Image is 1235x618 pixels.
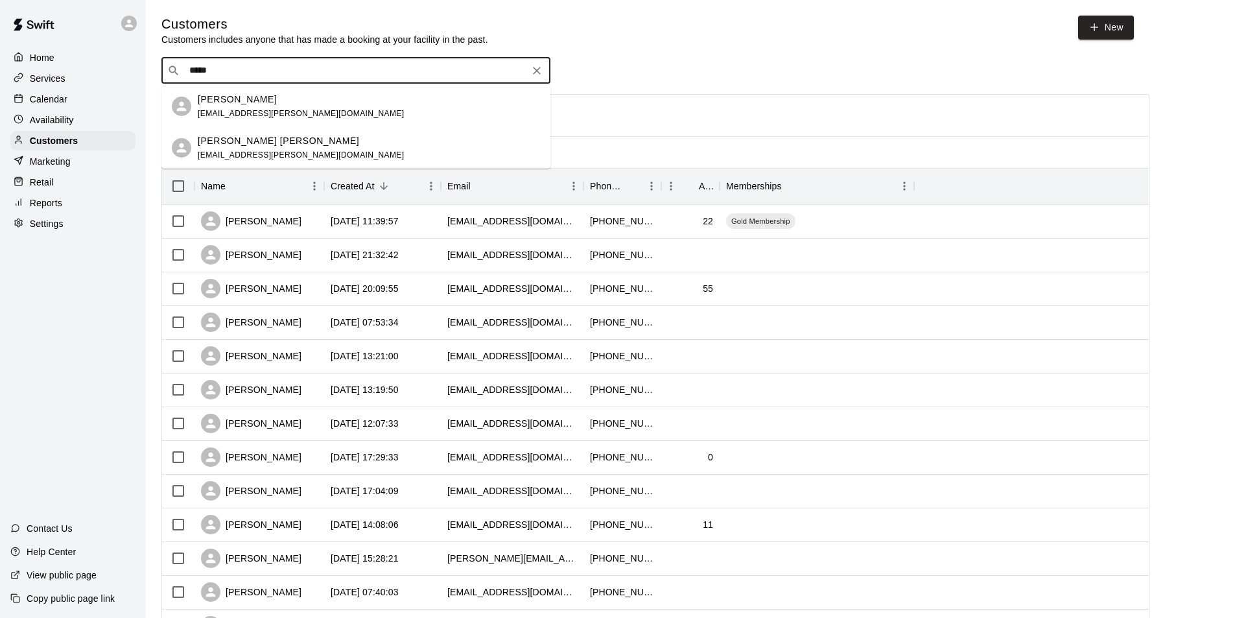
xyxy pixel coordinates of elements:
[447,316,577,329] div: loganjulien@gmail.com
[782,177,800,195] button: Sort
[331,383,399,396] div: 2025-08-16 13:19:50
[528,62,546,80] button: Clear
[471,177,489,195] button: Sort
[226,177,244,195] button: Sort
[590,316,655,329] div: +18167197340
[30,113,74,126] p: Availability
[10,214,135,233] a: Settings
[331,248,399,261] div: 2025-08-18 21:32:42
[590,383,655,396] div: +19135302533
[10,152,135,171] a: Marketing
[331,282,399,295] div: 2025-08-18 20:09:55
[583,168,661,204] div: Phone Number
[198,93,277,106] p: [PERSON_NAME]
[331,586,399,599] div: 2025-08-11 07:40:03
[703,282,713,295] div: 55
[447,248,577,261] div: abrigmon@yahoo.com
[10,172,135,192] a: Retail
[201,313,301,332] div: [PERSON_NAME]
[726,213,795,229] div: Gold Membership
[10,193,135,213] a: Reports
[331,316,399,329] div: 2025-08-18 07:53:34
[447,168,471,204] div: Email
[324,168,441,204] div: Created At
[447,350,577,362] div: lindsay.anderson77@gmail.com
[661,176,681,196] button: Menu
[10,110,135,130] a: Availability
[27,569,97,582] p: View public page
[590,417,655,430] div: +17046513049
[564,176,583,196] button: Menu
[331,417,399,430] div: 2025-08-16 12:07:33
[172,97,191,116] div: Amber Criscione
[201,245,301,265] div: [PERSON_NAME]
[10,131,135,150] div: Customers
[447,586,577,599] div: mandieculp@gmail.com
[305,176,324,196] button: Menu
[447,282,577,295] div: adamscheaf@gmail.com
[447,484,577,497] div: stantonfamily1@me.com
[331,350,399,362] div: 2025-08-16 13:21:00
[642,176,661,196] button: Menu
[201,346,301,366] div: [PERSON_NAME]
[590,484,655,497] div: +18476876318
[590,282,655,295] div: +14792958237
[703,215,713,228] div: 22
[30,93,67,106] p: Calendar
[331,518,399,531] div: 2025-08-12 14:08:06
[198,109,404,118] span: [EMAIL_ADDRESS][PERSON_NAME][DOMAIN_NAME]
[331,484,399,497] div: 2025-08-14 17:04:09
[201,549,301,568] div: [PERSON_NAME]
[331,215,399,228] div: 2025-08-19 11:39:57
[447,552,577,565] div: timothy_brauer@yahoo.com
[661,168,720,204] div: Age
[194,168,324,204] div: Name
[161,16,488,33] h5: Customers
[681,177,699,195] button: Sort
[447,451,577,464] div: andrewgbonet@gmail.com
[27,545,76,558] p: Help Center
[699,168,713,204] div: Age
[30,72,65,85] p: Services
[703,518,713,531] div: 11
[27,522,73,535] p: Contact Us
[201,582,301,602] div: [PERSON_NAME]
[331,168,375,204] div: Created At
[10,48,135,67] a: Home
[895,176,914,196] button: Menu
[201,447,301,467] div: [PERSON_NAME]
[447,417,577,430] div: ldmgavin@gmail.com
[726,216,795,226] span: Gold Membership
[331,552,399,565] div: 2025-08-11 15:28:21
[590,518,655,531] div: +19135946103
[201,211,301,231] div: [PERSON_NAME]
[30,217,64,230] p: Settings
[201,481,301,501] div: [PERSON_NAME]
[198,150,404,160] span: [EMAIL_ADDRESS][PERSON_NAME][DOMAIN_NAME]
[1078,16,1134,40] a: New
[161,33,488,46] p: Customers includes anyone that has made a booking at your facility in the past.
[624,177,642,195] button: Sort
[590,451,655,464] div: +14802358631
[201,414,301,433] div: [PERSON_NAME]
[27,592,115,605] p: Copy public page link
[30,155,71,168] p: Marketing
[590,248,655,261] div: +16198381485
[30,196,62,209] p: Reports
[726,168,782,204] div: Memberships
[421,176,441,196] button: Menu
[447,383,577,396] div: dcully01@yahoo.com
[10,69,135,88] a: Services
[720,168,914,204] div: Memberships
[198,134,359,148] p: [PERSON_NAME] [PERSON_NAME]
[590,215,655,228] div: +19134757401
[201,515,301,534] div: [PERSON_NAME]
[201,168,226,204] div: Name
